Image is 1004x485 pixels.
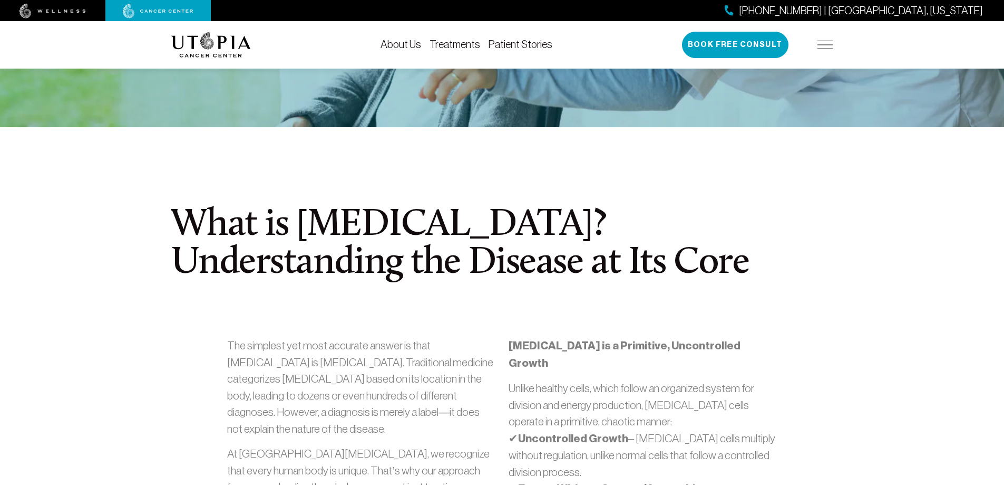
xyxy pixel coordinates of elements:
[739,3,983,18] span: [PHONE_NUMBER] | [GEOGRAPHIC_DATA], [US_STATE]
[171,32,251,58] img: logo
[171,206,833,282] h1: What is [MEDICAL_DATA]? Understanding the Disease at Its Core
[682,32,788,58] button: Book Free Consult
[123,4,193,18] img: cancer center
[817,41,833,49] img: icon-hamburger
[509,339,740,370] strong: [MEDICAL_DATA] is a Primitive, Uncontrolled Growth
[725,3,983,18] a: [PHONE_NUMBER] | [GEOGRAPHIC_DATA], [US_STATE]
[227,337,495,437] p: The simplest yet most accurate answer is that [MEDICAL_DATA] is [MEDICAL_DATA]. Traditional medic...
[518,432,628,445] strong: Uncontrolled Growth
[489,39,552,50] a: Patient Stories
[430,39,480,50] a: Treatments
[381,39,421,50] a: About Us
[20,4,86,18] img: wellness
